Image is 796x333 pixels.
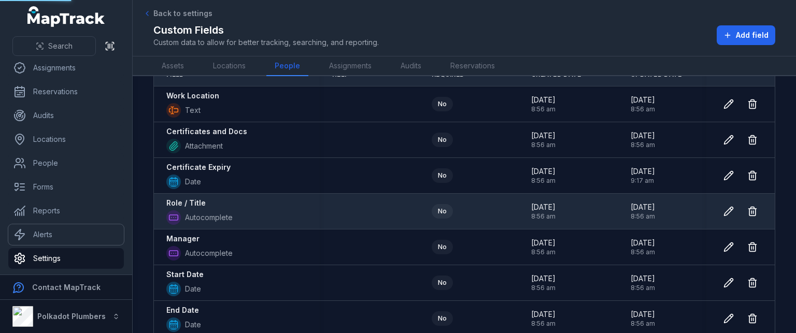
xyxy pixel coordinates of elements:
time: 9/2/2025, 8:56:14 AM [631,95,655,113]
time: 9/2/2025, 8:56:14 AM [531,95,556,113]
a: Back to settings [143,8,212,19]
span: [DATE] [531,238,556,248]
time: 9/2/2025, 8:56:14 AM [531,131,556,149]
span: 8:56 am [631,320,655,328]
time: 9/2/2025, 8:56:14 AM [631,131,655,149]
span: 8:56 am [631,212,655,221]
span: [DATE] [531,166,556,177]
span: [DATE] [631,131,655,141]
span: Date [185,284,201,294]
span: 8:56 am [631,248,655,256]
span: Text [185,105,201,115]
time: 9/2/2025, 8:56:14 AM [531,238,556,256]
strong: Role / Title [166,198,206,208]
a: Locations [8,129,124,150]
time: 9/2/2025, 8:56:14 AM [531,273,556,292]
a: People [266,56,308,76]
span: [DATE] [631,273,655,284]
a: Reservations [442,56,503,76]
time: 9/2/2025, 9:17:27 AM [631,166,655,185]
span: Back to settings [153,8,212,19]
div: No [432,97,453,111]
span: [DATE] [531,309,556,320]
span: [DATE] [631,166,655,177]
a: MapTrack [27,6,105,27]
time: 9/2/2025, 8:56:14 AM [531,202,556,221]
time: 9/2/2025, 8:56:14 AM [631,273,655,292]
a: Reports [8,200,124,221]
div: No [432,133,453,147]
strong: Start Date [166,269,204,280]
strong: Certificate Expiry [166,162,231,172]
strong: Manager [166,234,200,244]
span: Date [185,177,201,187]
strong: End Date [166,305,199,315]
time: 9/2/2025, 8:56:14 AM [631,309,655,328]
span: Autocomplete [185,212,233,223]
span: 8:56 am [631,284,655,292]
strong: Contact MapTrack [32,283,101,292]
span: [DATE] [531,273,556,284]
time: 9/2/2025, 8:56:14 AM [531,309,556,328]
span: [DATE] [531,202,556,212]
span: 8:56 am [531,320,556,328]
a: Assignments [8,57,124,78]
a: Audits [392,56,430,76]
span: [DATE] [631,202,655,212]
span: 9:17 am [631,177,655,185]
div: No [432,240,453,254]
span: Date [185,320,201,330]
span: 8:56 am [531,248,556,256]
span: [DATE] [631,95,655,105]
span: 8:56 am [531,141,556,149]
span: 8:56 am [631,105,655,113]
span: [DATE] [631,309,655,320]
a: Settings [8,248,124,269]
span: [DATE] [531,131,556,141]
span: [DATE] [531,95,556,105]
h2: Custom Fields [153,23,379,37]
a: Assignments [321,56,380,76]
span: 8:56 am [631,141,655,149]
span: 8:56 am [531,212,556,221]
span: [DATE] [631,238,655,248]
div: No [432,168,453,183]
a: Assets [153,56,192,76]
div: No [432,204,453,219]
a: Forms [8,177,124,197]
span: Attachment [185,141,223,151]
strong: Certificates and Docs [166,126,247,137]
a: Audits [8,105,124,126]
time: 9/2/2025, 8:56:14 AM [531,166,556,185]
time: 9/2/2025, 8:56:14 AM [631,202,655,221]
a: Reservations [8,81,124,102]
button: Add field [717,25,775,45]
div: No [432,276,453,290]
span: Custom data to allow for better tracking, searching, and reporting. [153,37,379,48]
span: 8:56 am [531,284,556,292]
span: Search [48,41,73,51]
a: People [8,153,124,173]
strong: Work Location [166,91,219,101]
time: 9/2/2025, 8:56:14 AM [631,238,655,256]
span: 8:56 am [531,105,556,113]
span: Add field [736,30,769,40]
strong: Polkadot Plumbers [37,312,106,321]
span: 8:56 am [531,177,556,185]
a: Locations [205,56,254,76]
div: No [432,311,453,326]
button: Search [12,36,96,56]
span: Autocomplete [185,248,233,258]
a: Alerts [8,224,124,245]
